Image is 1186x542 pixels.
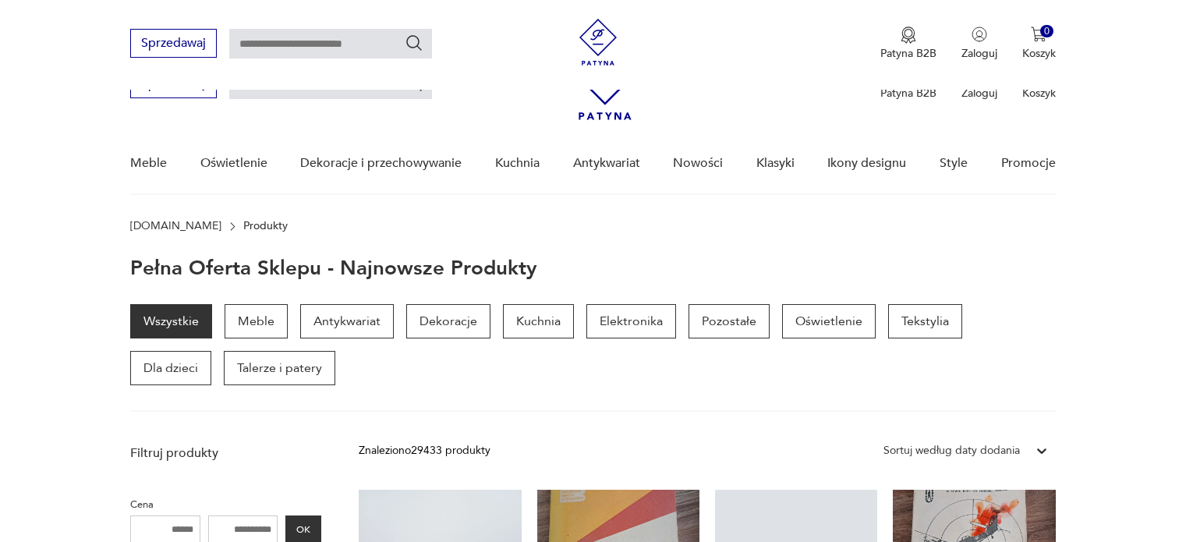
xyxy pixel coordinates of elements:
p: Patyna B2B [880,46,936,61]
button: Patyna B2B [880,27,936,61]
a: Sprzedawaj [130,39,217,50]
p: Zaloguj [961,86,997,101]
img: Ikona medalu [901,27,916,44]
a: Kuchnia [495,133,540,193]
h1: Pełna oferta sklepu - najnowsze produkty [130,257,537,279]
p: Patyna B2B [880,86,936,101]
div: 0 [1040,25,1053,38]
a: Kuchnia [503,304,574,338]
a: Ikony designu [827,133,906,193]
a: Sprzedawaj [130,80,217,90]
a: Wszystkie [130,304,212,338]
a: Klasyki [756,133,795,193]
img: Ikona koszyka [1031,27,1046,42]
a: Meble [130,133,167,193]
a: Promocje [1001,133,1056,193]
div: Znaleziono 29433 produkty [359,442,490,459]
a: [DOMAIN_NAME] [130,220,221,232]
p: Filtruj produkty [130,445,321,462]
a: Pozostałe [689,304,770,338]
button: Szukaj [405,34,423,52]
p: Koszyk [1022,86,1056,101]
p: Produkty [243,220,288,232]
p: Zaloguj [961,46,997,61]
img: Ikonka użytkownika [972,27,987,42]
button: Zaloguj [961,27,997,61]
a: Elektronika [586,304,676,338]
p: Cena [130,496,321,513]
a: Talerze i patery [224,351,335,385]
a: Oświetlenie [782,304,876,338]
button: Sprzedawaj [130,29,217,58]
a: Style [940,133,968,193]
a: Nowości [673,133,723,193]
a: Dekoracje i przechowywanie [300,133,462,193]
a: Oświetlenie [200,133,267,193]
a: Dla dzieci [130,351,211,385]
p: Koszyk [1022,46,1056,61]
a: Tekstylia [888,304,962,338]
a: Dekoracje [406,304,490,338]
div: Sortuj według daty dodania [883,442,1020,459]
a: Ikona medaluPatyna B2B [880,27,936,61]
a: Meble [225,304,288,338]
button: 0Koszyk [1022,27,1056,61]
a: Antykwariat [573,133,640,193]
img: Patyna - sklep z meblami i dekoracjami vintage [575,19,621,66]
a: Antykwariat [300,304,394,338]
